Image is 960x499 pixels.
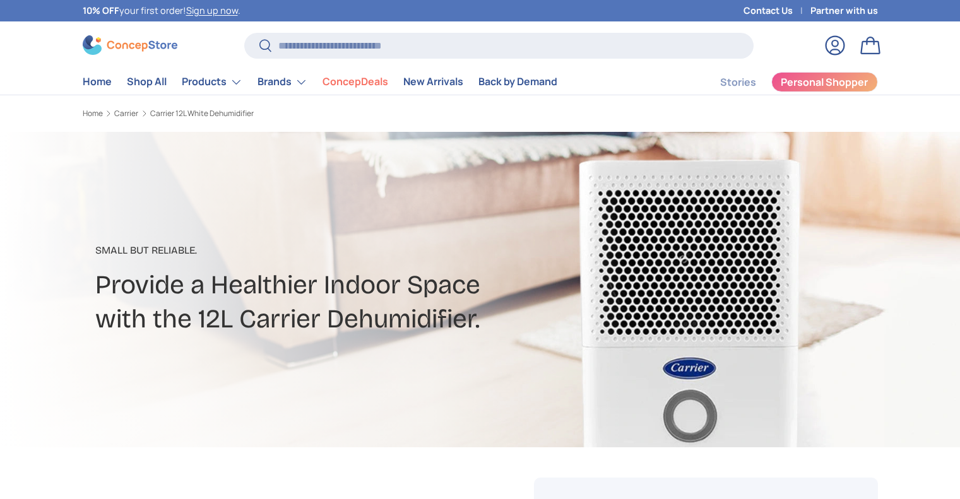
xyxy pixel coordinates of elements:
nav: Secondary [690,69,878,95]
a: Carrier 12L White Dehumidifier [150,110,254,117]
a: New Arrivals [403,69,463,94]
nav: Breadcrumbs [83,108,504,119]
nav: Primary [83,69,557,95]
strong: 10% OFF [83,4,119,16]
a: Stories [720,70,756,95]
a: Personal Shopper [771,72,878,92]
a: Carrier [114,110,138,117]
summary: Products [174,69,250,95]
a: ConcepDeals [323,69,388,94]
span: Personal Shopper [781,77,868,87]
a: Partner with us [810,4,878,18]
img: ConcepStore [83,35,177,55]
summary: Brands [250,69,315,95]
p: your first order! . [83,4,240,18]
a: Products [182,69,242,95]
h2: Provide a Healthier Indoor Space with the 12L Carrier Dehumidifier. [95,268,580,336]
a: Back by Demand [478,69,557,94]
a: Home [83,69,112,94]
a: Shop All [127,69,167,94]
a: Contact Us [744,4,810,18]
a: Home [83,110,103,117]
a: Sign up now [186,4,238,16]
a: Brands [258,69,307,95]
p: Small But Reliable. [95,243,580,258]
